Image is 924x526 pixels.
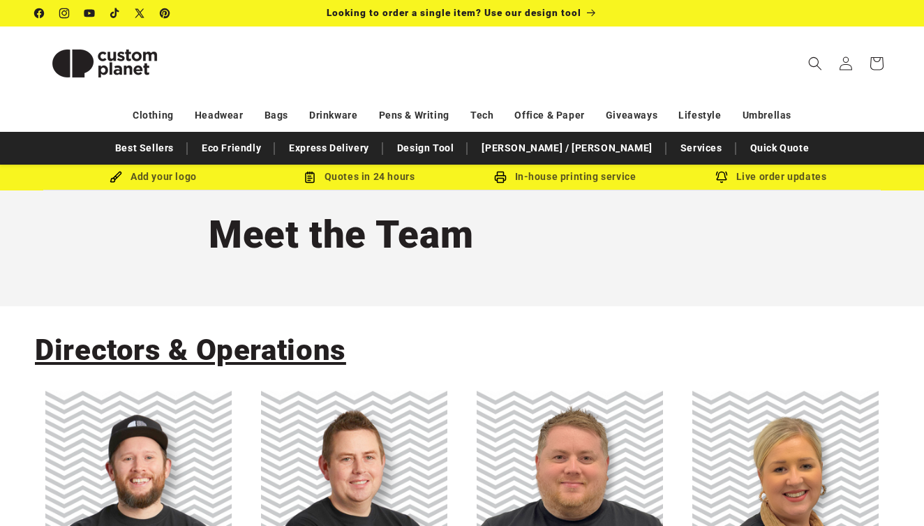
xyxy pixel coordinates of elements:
a: Clothing [133,103,174,128]
a: Drinkware [309,103,357,128]
span: Directors & Operations [35,333,346,367]
a: Best Sellers [108,136,181,160]
a: Quick Quote [743,136,817,160]
a: Tech [470,103,493,128]
a: Pens & Writing [379,103,449,128]
a: Services [673,136,729,160]
span: Looking to order a single item? Use our design tool [327,7,581,18]
a: Umbrellas [743,103,791,128]
iframe: Chat Widget [854,459,924,526]
a: Design Tool [390,136,461,160]
a: Eco Friendly [195,136,268,160]
img: Order updates [715,171,728,183]
a: Headwear [195,103,244,128]
h1: Meet the Team [209,210,715,259]
img: Order Updates Icon [304,171,316,183]
img: Custom Planet [35,32,174,95]
div: Quotes in 24 hours [256,168,462,186]
a: Express Delivery [282,136,376,160]
img: Brush Icon [110,171,122,183]
a: Lifestyle [678,103,721,128]
a: Office & Paper [514,103,584,128]
a: [PERSON_NAME] / [PERSON_NAME] [475,136,659,160]
a: Giveaways [606,103,657,128]
div: In-house printing service [462,168,668,186]
div: Add your logo [50,168,256,186]
a: Custom Planet [30,27,180,100]
summary: Search [800,48,830,79]
div: Live order updates [668,168,874,186]
img: In-house printing [494,171,507,183]
a: Bags [264,103,288,128]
